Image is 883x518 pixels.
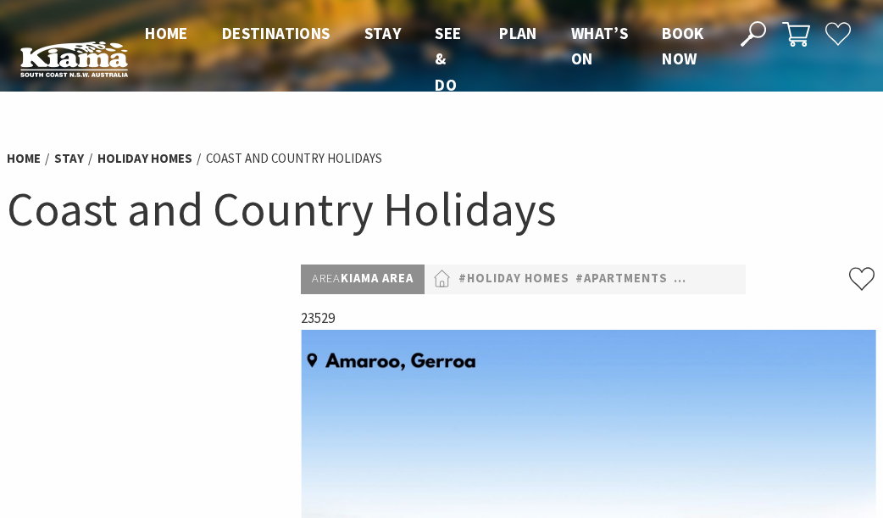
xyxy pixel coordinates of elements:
span: Area [312,270,341,286]
a: Destinations [222,23,330,45]
span: Book now [662,23,704,69]
a: Home [7,150,41,167]
span: Stay [364,23,402,43]
a: #Holiday Homes [458,269,569,289]
h1: Coast and Country Holidays [7,178,876,239]
a: See & Do [435,23,461,97]
a: Holiday Homes [97,150,192,167]
span: Home [145,23,188,43]
a: Stay [54,150,84,167]
nav: Main Menu [128,20,721,97]
a: What’s On [571,23,628,70]
a: Plan [499,23,537,45]
a: Book now [662,23,704,70]
img: Kiama Logo [20,41,128,78]
span: What’s On [571,23,628,69]
a: Stay [364,23,402,45]
a: #Apartments [575,269,668,289]
span: See & Do [435,23,461,95]
span: Destinations [222,23,330,43]
li: Coast and Country Holidays [206,148,382,169]
p: Kiama Area [301,265,425,293]
a: Home [145,23,188,45]
span: Plan [499,23,537,43]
